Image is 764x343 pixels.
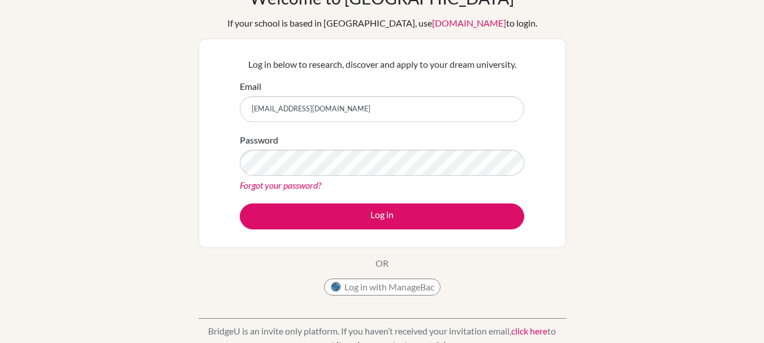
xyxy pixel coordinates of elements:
a: click here [511,325,547,336]
label: Email [240,80,261,93]
button: Log in with ManageBac [324,279,441,296]
p: Log in below to research, discover and apply to your dream university. [240,58,524,71]
a: [DOMAIN_NAME] [432,18,506,28]
button: Log in [240,203,524,229]
p: OR [375,257,389,270]
a: Forgot your password? [240,180,321,190]
div: If your school is based in [GEOGRAPHIC_DATA], use to login. [227,16,537,30]
label: Password [240,133,278,147]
